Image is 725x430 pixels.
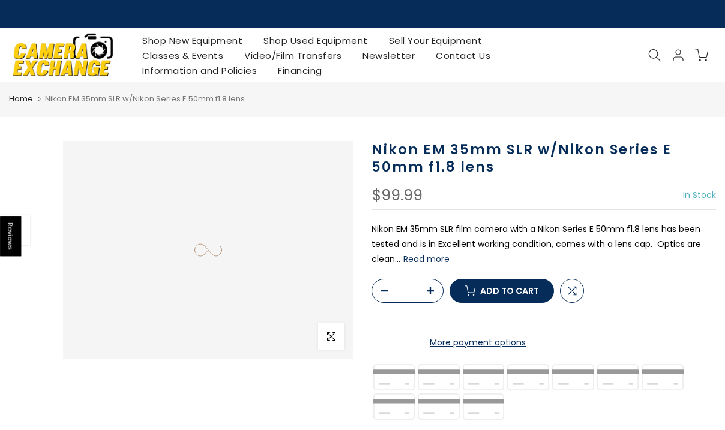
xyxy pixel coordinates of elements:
img: discover [551,362,596,392]
span: Nikon EM 35mm SLR w/Nikon Series E 50mm f1.8 lens [45,93,245,104]
img: master [640,362,685,392]
span: Add to cart [480,287,539,295]
a: More payment options [372,335,584,350]
a: Shop Used Equipment [253,33,379,48]
a: Sell Your Equipment [378,33,493,48]
img: american express [461,362,506,392]
span: In Stock [683,189,716,201]
h1: Nikon EM 35mm SLR w/Nikon Series E 50mm f1.8 lens [372,141,716,176]
img: visa [461,392,506,421]
img: apple pay [506,362,551,392]
div: $99.99 [372,188,423,203]
a: Financing [268,63,333,78]
img: google pay [595,362,640,392]
a: Home [9,93,33,105]
img: paypal [372,392,417,421]
a: Video/Film Transfers [234,48,352,63]
img: shopify pay [417,392,462,421]
a: Shop New Equipment [132,33,253,48]
a: Information and Policies [132,63,268,78]
img: synchrony [372,362,417,392]
p: Nikon EM 35mm SLR film camera with a Nikon Series E 50mm f1.8 lens has been tested and is in Exce... [372,222,716,267]
a: Contact Us [426,48,501,63]
a: Classes & Events [132,48,234,63]
img: amazon payments [417,362,462,392]
button: Add to cart [450,279,554,303]
a: Newsletter [352,48,426,63]
button: Read more [403,254,450,264]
